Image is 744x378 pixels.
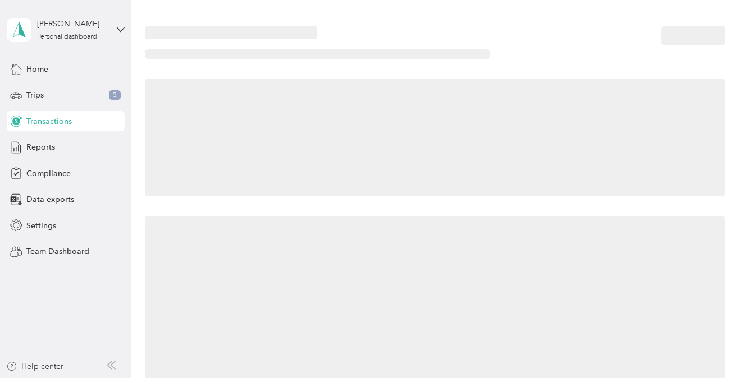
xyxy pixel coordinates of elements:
[26,168,71,179] span: Compliance
[26,89,44,101] span: Trips
[681,315,744,378] iframe: Everlance-gr Chat Button Frame
[37,18,107,30] div: [PERSON_NAME]
[26,63,48,75] span: Home
[26,193,74,205] span: Data exports
[37,34,97,40] div: Personal dashboard
[26,141,55,153] span: Reports
[26,220,56,232] span: Settings
[6,361,63,372] button: Help center
[26,246,89,257] span: Team Dashboard
[109,90,121,100] span: 5
[26,116,72,127] span: Transactions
